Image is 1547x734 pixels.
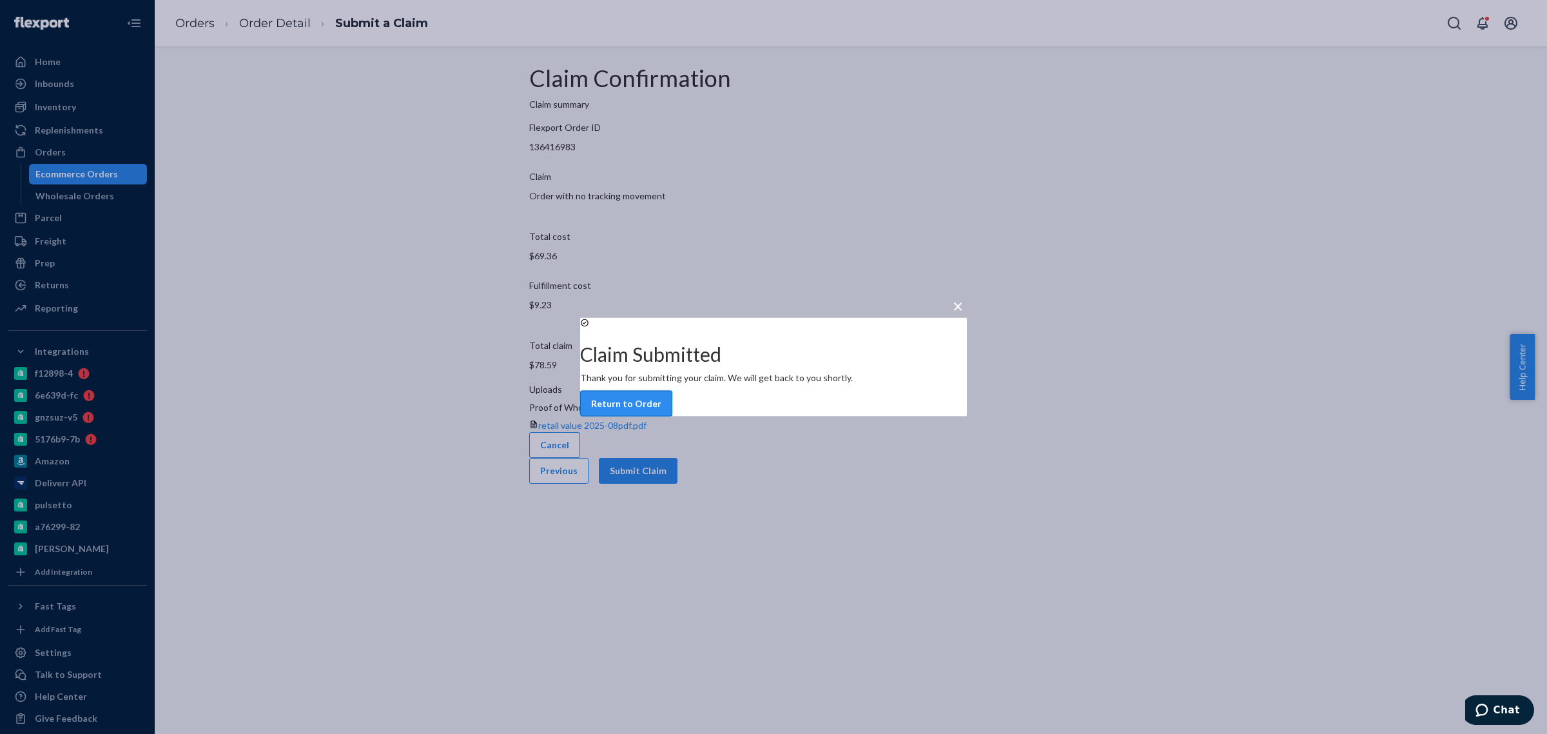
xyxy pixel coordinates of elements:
iframe: Opens a widget where you can chat to one of our agents [1465,695,1534,728]
h2: Claim Submitted [580,344,967,365]
span: × [953,295,963,317]
button: Return to Order [580,391,672,417]
p: Thank you for submitting your claim. We will get back to you shortly. [580,372,967,384]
